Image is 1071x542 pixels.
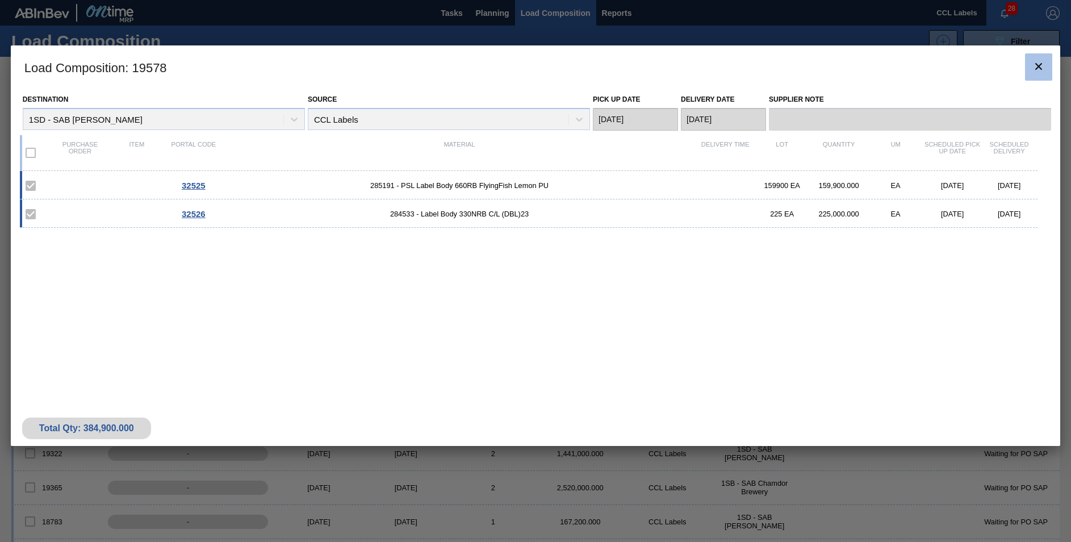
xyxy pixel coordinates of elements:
div: [DATE] [981,210,1037,218]
h3: Load Composition : 19578 [11,45,1060,89]
label: Delivery Date [681,95,734,103]
div: Go to Order [165,209,222,219]
div: [DATE] [924,181,981,190]
div: Scheduled Pick up Date [924,141,981,165]
div: 225,000.000 [810,210,867,218]
label: Destination [23,95,68,103]
div: Scheduled Delivery [981,141,1037,165]
div: 159,900.000 [810,181,867,190]
div: Material [222,141,697,165]
input: mm/dd/yyyy [593,108,678,131]
div: EA [867,181,924,190]
div: [DATE] [924,210,981,218]
div: Item [108,141,165,165]
div: 225 EA [754,210,810,218]
div: Delivery Time [697,141,754,165]
div: Lot [754,141,810,165]
div: Purchase order [52,141,108,165]
div: 159900 EA [754,181,810,190]
span: 32526 [182,209,206,219]
div: Total Qty: 384,900.000 [31,423,143,433]
div: UM [867,141,924,165]
input: mm/dd/yyyy [681,108,766,131]
label: Supplier Note [769,91,1051,108]
div: EA [867,210,924,218]
label: Source [308,95,337,103]
div: Portal code [165,141,222,165]
label: Pick up Date [593,95,641,103]
div: [DATE] [981,181,1037,190]
div: Quantity [810,141,867,165]
span: 284533 - Label Body 330NRB C/L (DBL)23 [222,210,697,218]
div: Go to Order [165,181,222,190]
span: 32525 [182,181,206,190]
span: 285191 - PSL Label Body 660RB FlyingFish Lemon PU [222,181,697,190]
